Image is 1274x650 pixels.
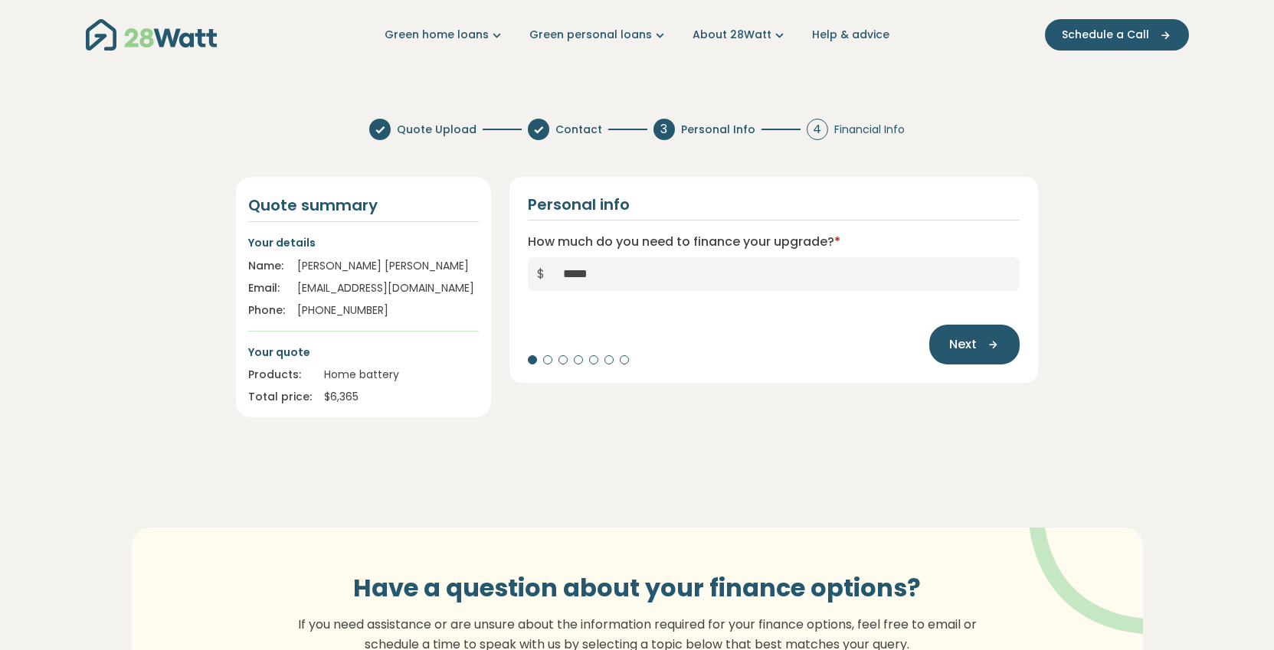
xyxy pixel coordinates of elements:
label: How much do you need to finance your upgrade? [528,233,840,251]
div: Home battery [324,367,479,383]
img: 28Watt [86,19,217,51]
button: Next [929,325,1020,364]
div: Total price: [248,389,312,405]
div: [PERSON_NAME] [PERSON_NAME] [297,258,479,274]
div: 3 [653,119,675,140]
span: Schedule a Call [1062,27,1149,43]
p: Your details [248,234,479,251]
nav: Main navigation [86,15,1189,54]
h4: Quote summary [248,195,479,215]
div: [EMAIL_ADDRESS][DOMAIN_NAME] [297,280,479,296]
div: [PHONE_NUMBER] [297,302,479,318]
div: Products: [248,367,312,383]
div: Name: [248,258,285,274]
span: Next [949,335,977,354]
a: Green home loans [385,27,505,43]
span: Financial Info [834,122,905,138]
div: $ 6,365 [324,389,479,405]
span: $ [528,257,554,291]
h3: Have a question about your finance options? [289,573,986,603]
span: Personal Info [681,122,755,138]
span: Quote Upload [397,122,477,138]
img: vector [989,485,1189,635]
div: Email: [248,280,285,296]
a: Help & advice [812,27,889,43]
p: Your quote [248,344,479,361]
a: Green personal loans [529,27,668,43]
span: Contact [555,122,602,138]
button: Schedule a Call [1045,19,1189,51]
h2: Personal info [528,195,630,214]
div: Phone: [248,302,285,318]
div: 4 [807,119,828,140]
a: About 28Watt [693,27,788,43]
